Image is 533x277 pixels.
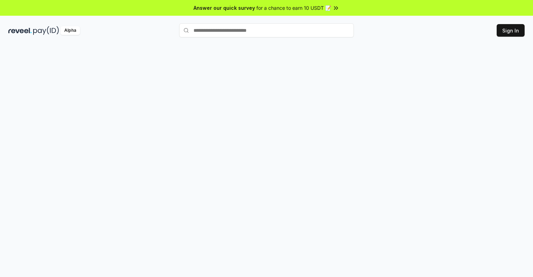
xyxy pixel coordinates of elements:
[497,24,525,37] button: Sign In
[33,26,59,35] img: pay_id
[60,26,80,35] div: Alpha
[256,4,331,12] span: for a chance to earn 10 USDT 📝
[8,26,32,35] img: reveel_dark
[194,4,255,12] span: Answer our quick survey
